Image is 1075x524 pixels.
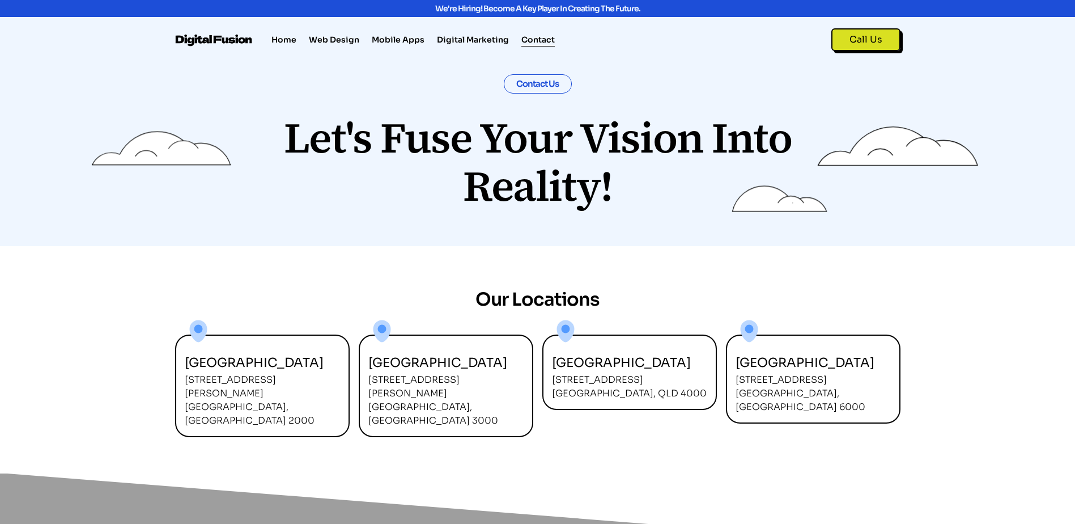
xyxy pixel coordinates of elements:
h3: Our Locations [67,282,1008,316]
p: [STREET_ADDRESS] [GEOGRAPHIC_DATA], [GEOGRAPHIC_DATA] 6000 [736,373,890,414]
h4: [GEOGRAPHIC_DATA] [552,354,707,371]
a: Contact [521,33,555,47]
a: Digital Marketing [437,33,509,47]
h4: [GEOGRAPHIC_DATA] [185,354,339,371]
div: We're hiring! Become a key player in creating the future. [248,5,828,12]
a: Web Design [309,33,359,47]
span: Call Us [849,34,882,45]
p: [STREET_ADDRESS] [GEOGRAPHIC_DATA], QLD 4000 [552,373,707,400]
p: [STREET_ADDRESS][PERSON_NAME] [GEOGRAPHIC_DATA], [GEOGRAPHIC_DATA] 2000 [185,373,339,428]
a: Home [271,33,296,47]
p: [STREET_ADDRESS][PERSON_NAME] [GEOGRAPHIC_DATA], [GEOGRAPHIC_DATA] 3000 [368,373,523,428]
h4: [GEOGRAPHIC_DATA] [736,354,890,371]
h4: [GEOGRAPHIC_DATA] [368,354,523,371]
a: Call Us [831,28,900,51]
a: Mobile Apps [372,33,424,47]
h1: Contact Us [504,75,571,93]
h2: Let's Fuse Your Vision Into Reality!​ [266,113,810,210]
